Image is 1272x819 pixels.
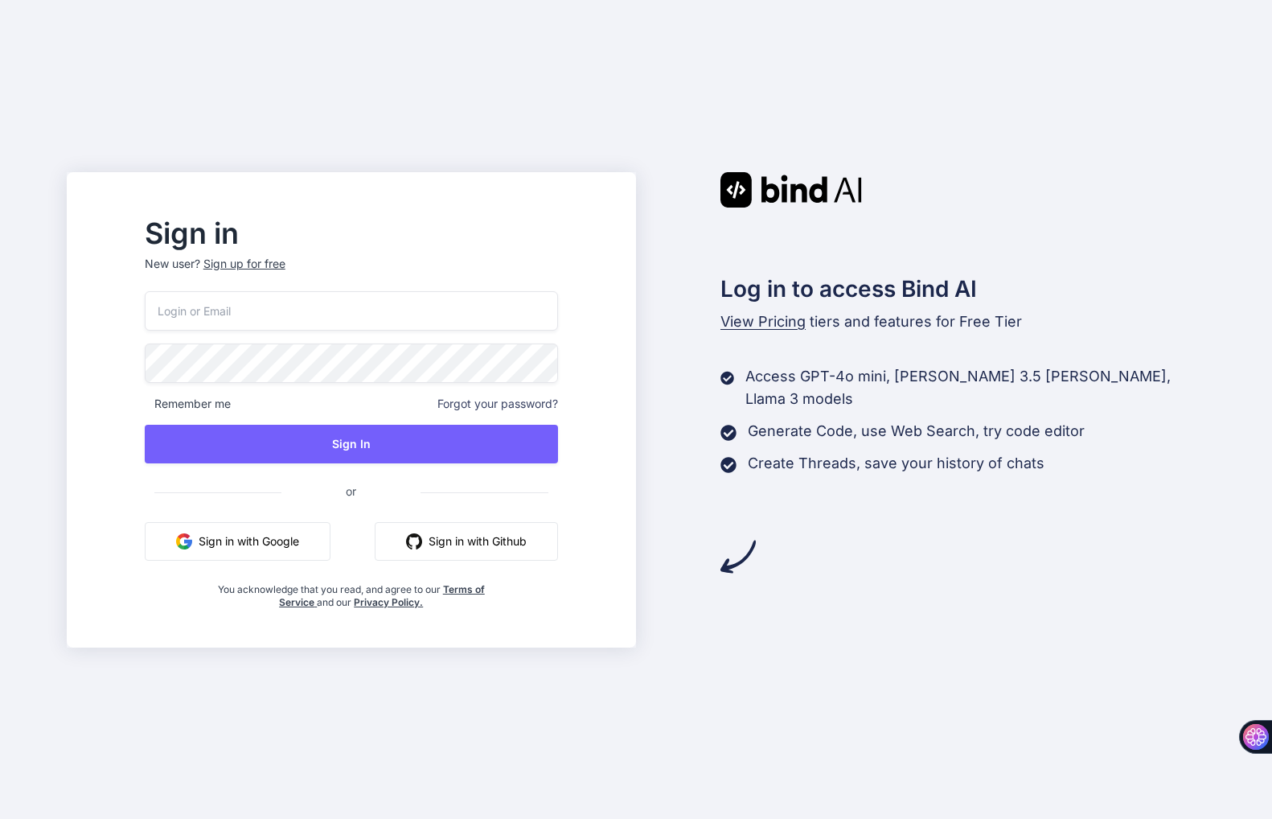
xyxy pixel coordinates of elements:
div: You acknowledge that you read, and agree to our and our [213,574,489,609]
p: Create Threads, save your history of chats [748,452,1044,475]
img: Bind AI logo [720,172,862,208]
span: View Pricing [720,313,806,330]
span: Remember me [145,396,231,412]
p: New user? [145,256,558,291]
img: google [176,533,192,549]
p: tiers and features for Free Tier [720,311,1206,333]
a: Terms of Service [279,583,485,608]
p: Access GPT-4o mini, [PERSON_NAME] 3.5 [PERSON_NAME], Llama 3 models [745,365,1205,410]
img: arrow [720,539,756,574]
input: Login or Email [145,291,558,331]
h2: Log in to access Bind AI [720,272,1206,306]
h2: Sign in [145,220,558,246]
p: Generate Code, use Web Search, try code editor [748,420,1085,442]
img: github [406,533,422,549]
span: or [281,471,421,511]
button: Sign in with Google [145,522,330,561]
button: Sign in with Github [375,522,558,561]
span: Forgot your password? [437,396,558,412]
a: Privacy Policy. [354,596,423,608]
button: Sign In [145,425,558,463]
div: Sign up for free [203,256,285,272]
